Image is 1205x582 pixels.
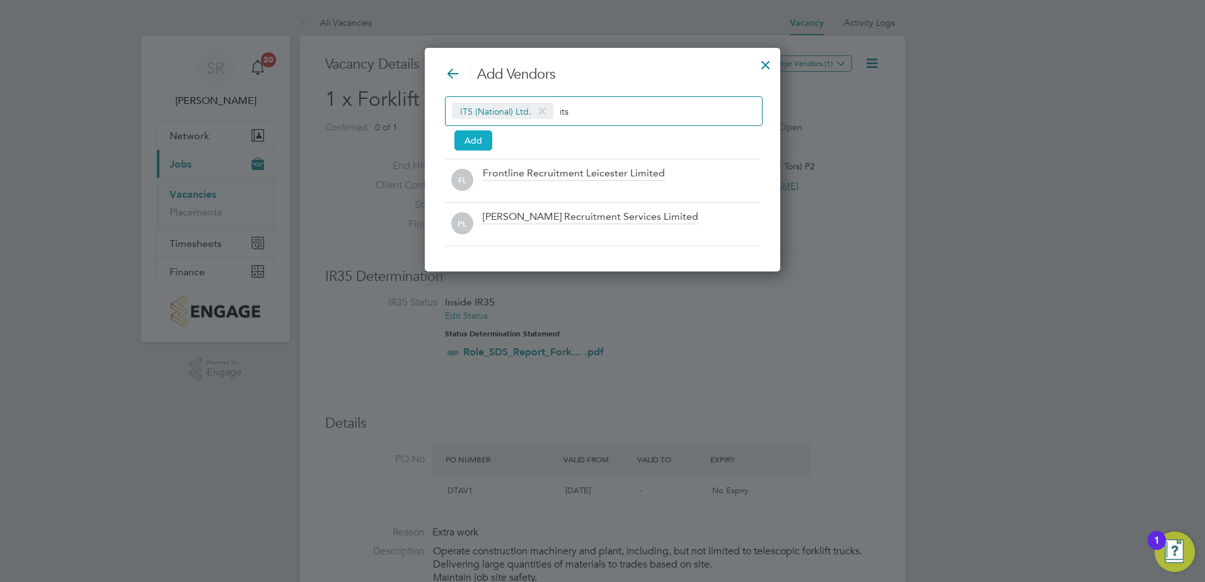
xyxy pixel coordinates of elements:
div: 1 [1154,540,1160,557]
span: ITS (National) Ltd. [452,103,553,119]
div: Frontline Recruitment Leicester Limited [483,167,665,181]
div: [PERSON_NAME] Recruitment Services Limited [483,210,698,224]
h3: Add Vendors [445,66,760,84]
span: PL [451,213,473,235]
input: Search vendors... [560,103,638,119]
button: Add [454,130,492,151]
button: Open Resource Center, 1 new notification [1155,532,1195,572]
span: FL [451,169,473,191]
